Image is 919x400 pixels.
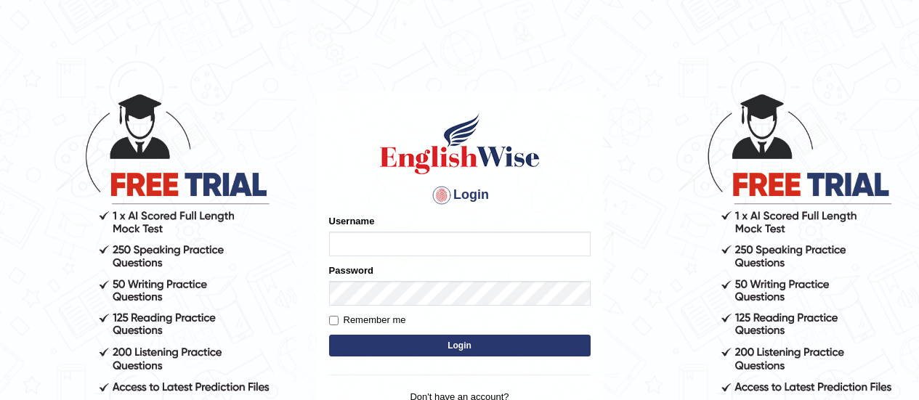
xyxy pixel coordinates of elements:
[329,313,406,327] label: Remember me
[329,316,339,325] input: Remember me
[329,214,375,228] label: Username
[329,184,591,207] h4: Login
[329,335,591,356] button: Login
[329,264,373,277] label: Password
[377,111,543,176] img: Logo of English Wise sign in for intelligent practice with AI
